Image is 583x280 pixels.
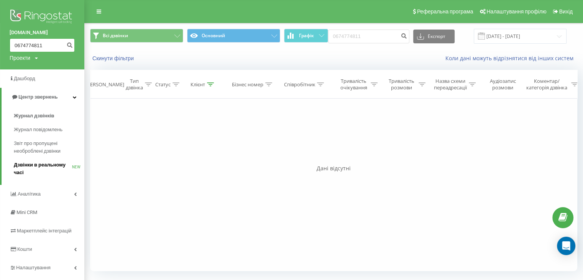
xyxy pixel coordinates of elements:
[14,123,84,137] a: Журнал повідомлень
[338,78,369,91] div: Тривалість очікування
[232,81,263,88] div: Бізнес номер
[557,237,575,255] div: Open Intercom Messenger
[559,8,573,15] span: Вихід
[126,78,143,91] div: Тип дзвінка
[14,161,72,176] span: Дзвінки в реальному часі
[445,54,577,62] a: Коли дані можуть відрізнятися вiд інших систем
[14,109,84,123] a: Журнал дзвінків
[191,81,205,88] div: Клієнт
[14,137,84,158] a: Звіт про пропущені необроблені дзвінки
[486,8,546,15] span: Налаштування профілю
[103,33,128,39] span: Всі дзвінки
[18,191,41,197] span: Аналiтика
[90,165,577,172] div: Дані відсутні
[484,78,521,91] div: Аудіозапис розмови
[90,29,183,43] button: Всі дзвінки
[14,140,80,155] span: Звіт про пропущені необроблені дзвінки
[17,228,72,234] span: Маркетплейс інтеграцій
[524,78,569,91] div: Коментар/категорія дзвінка
[187,29,280,43] button: Основний
[14,126,62,133] span: Журнал повідомлень
[10,8,75,27] img: Ringostat logo
[413,30,455,43] button: Експорт
[284,81,315,88] div: Співробітник
[284,29,328,43] button: Графік
[2,88,84,106] a: Центр звернень
[10,29,75,36] a: [DOMAIN_NAME]
[17,246,32,252] span: Кошти
[10,38,75,52] input: Пошук за номером
[10,54,30,62] div: Проекти
[16,209,37,215] span: Mini CRM
[299,33,314,38] span: Графік
[16,265,51,270] span: Налаштування
[386,78,417,91] div: Тривалість розмови
[434,78,467,91] div: Назва схеми переадресації
[14,76,35,81] span: Дашборд
[328,30,409,43] input: Пошук за номером
[90,55,138,62] button: Скинути фільтри
[85,81,124,88] div: [PERSON_NAME]
[417,8,473,15] span: Реферальна програма
[14,158,84,180] a: Дзвінки в реальному часіNEW
[155,81,171,88] div: Статус
[14,112,54,120] span: Журнал дзвінків
[18,94,57,100] span: Центр звернень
